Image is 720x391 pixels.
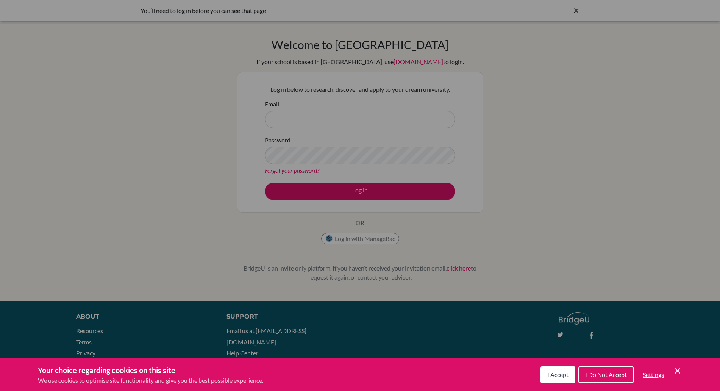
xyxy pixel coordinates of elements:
[578,366,634,383] button: I Do Not Accept
[547,371,569,378] span: I Accept
[673,366,682,375] button: Save and close
[643,371,664,378] span: Settings
[38,364,263,376] h3: Your choice regarding cookies on this site
[540,366,575,383] button: I Accept
[585,371,627,378] span: I Do Not Accept
[38,376,263,385] p: We use cookies to optimise site functionality and give you the best possible experience.
[637,367,670,382] button: Settings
